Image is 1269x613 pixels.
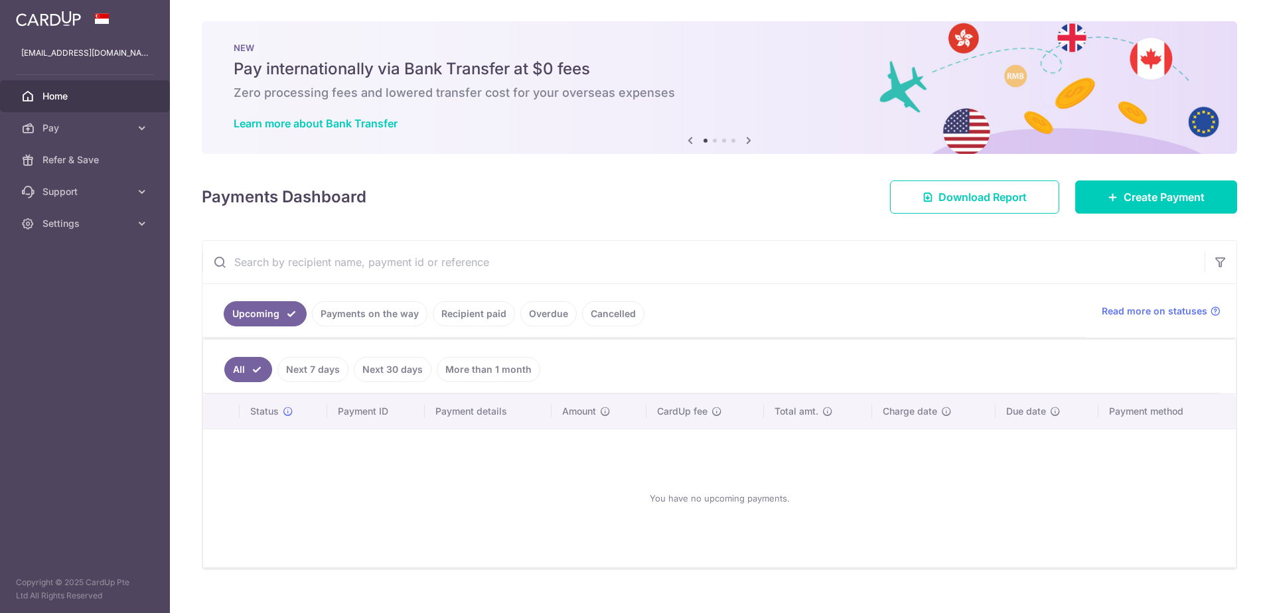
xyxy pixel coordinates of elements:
a: Next 30 days [354,357,431,382]
span: Download Report [938,189,1027,205]
a: Next 7 days [277,357,348,382]
span: Pay [42,121,130,135]
span: Refer & Save [42,153,130,167]
span: Due date [1006,405,1046,418]
span: Home [42,90,130,103]
a: Learn more about Bank Transfer [234,117,398,130]
a: Payments on the way [312,301,427,326]
img: Bank transfer banner [202,21,1237,154]
span: Settings [42,217,130,230]
input: Search by recipient name, payment id or reference [202,241,1205,283]
span: Read more on statuses [1102,305,1207,318]
a: More than 1 month [437,357,540,382]
h4: Payments Dashboard [202,185,366,209]
th: Payment details [425,394,552,429]
a: Cancelled [582,301,644,326]
a: Recipient paid [433,301,515,326]
span: Support [42,185,130,198]
span: Total amt. [775,405,818,418]
a: Upcoming [224,301,307,326]
p: [EMAIL_ADDRESS][DOMAIN_NAME] [21,46,149,60]
span: CardUp fee [657,405,708,418]
span: Charge date [883,405,937,418]
h5: Pay internationally via Bank Transfer at $0 fees [234,58,1205,80]
th: Payment method [1098,394,1236,429]
a: Create Payment [1075,180,1237,214]
p: NEW [234,42,1205,53]
span: Status [250,405,279,418]
img: CardUp [16,11,81,27]
div: You have no upcoming payments. [219,440,1220,557]
span: Create Payment [1124,189,1205,205]
h6: Zero processing fees and lowered transfer cost for your overseas expenses [234,85,1205,101]
a: All [224,357,272,382]
a: Overdue [520,301,577,326]
span: Amount [562,405,596,418]
a: Read more on statuses [1102,305,1221,318]
th: Payment ID [327,394,425,429]
a: Download Report [890,180,1059,214]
